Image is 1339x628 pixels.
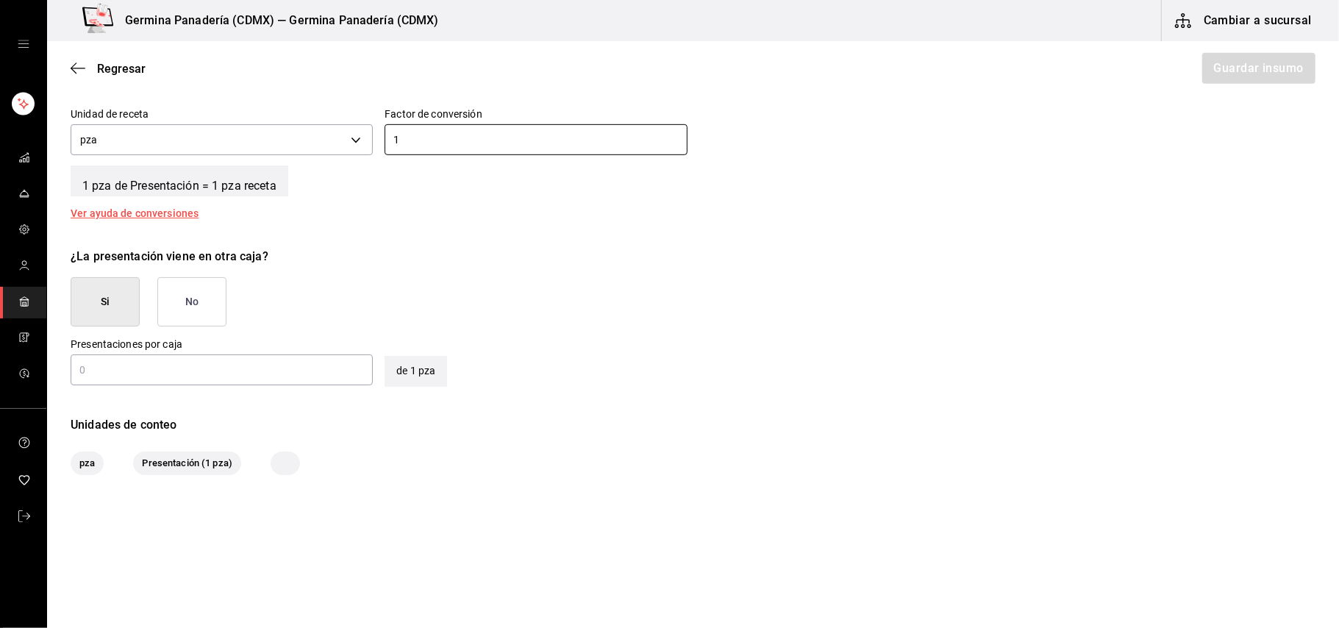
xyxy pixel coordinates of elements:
[157,277,226,327] button: No
[97,62,146,76] span: Regresar
[113,12,439,29] h3: Germina Panadería (CDMX) — Germina Panadería (CDMX)
[71,124,373,155] div: pza
[71,165,288,196] span: 1 pza de Presentación = 1 pza receta
[71,361,373,379] input: 0
[385,356,447,387] div: de 1 pza
[18,38,29,50] button: open drawer
[71,110,373,120] label: Unidad de receta
[71,339,373,349] label: Presentaciones por caja
[71,208,216,218] div: Ver ayuda de conversiones
[385,131,687,149] input: 0
[133,456,241,471] span: Presentación (1 pza)
[385,110,687,120] label: Factor de conversión
[71,277,140,327] button: Si
[71,416,1315,434] div: Unidades de conteo
[71,248,1315,265] div: ¿La presentación viene en otra caja?
[71,62,146,76] button: Regresar
[71,456,104,471] span: pza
